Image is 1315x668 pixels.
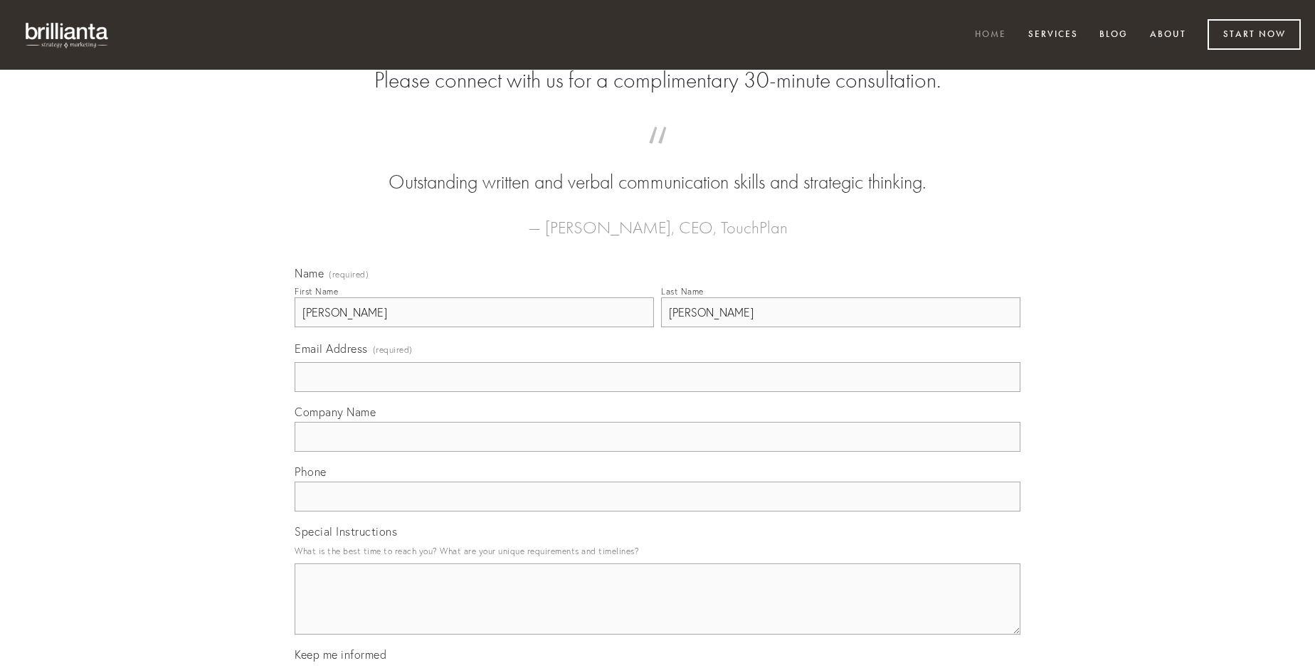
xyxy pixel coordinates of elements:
[661,286,704,297] div: Last Name
[14,14,121,55] img: brillianta - research, strategy, marketing
[295,405,376,419] span: Company Name
[295,647,386,662] span: Keep me informed
[295,266,324,280] span: Name
[295,524,397,539] span: Special Instructions
[295,67,1020,94] h2: Please connect with us for a complimentary 30-minute consultation.
[1208,19,1301,50] a: Start Now
[295,465,327,479] span: Phone
[295,341,368,356] span: Email Address
[373,340,413,359] span: (required)
[966,23,1015,47] a: Home
[329,270,369,279] span: (required)
[295,286,338,297] div: First Name
[317,141,998,196] blockquote: Outstanding written and verbal communication skills and strategic thinking.
[295,541,1020,561] p: What is the best time to reach you? What are your unique requirements and timelines?
[1141,23,1195,47] a: About
[1019,23,1087,47] a: Services
[1090,23,1137,47] a: Blog
[317,196,998,242] figcaption: — [PERSON_NAME], CEO, TouchPlan
[317,141,998,169] span: “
